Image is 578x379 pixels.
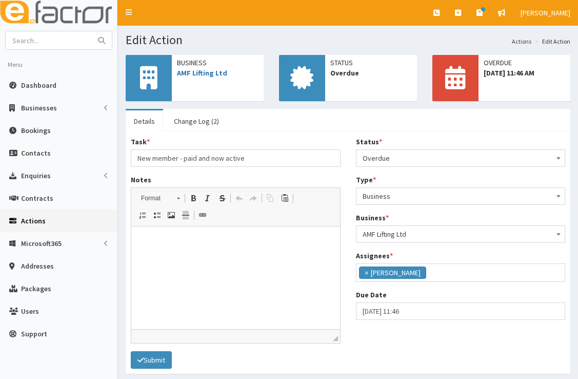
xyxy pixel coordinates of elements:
[521,8,570,17] span: [PERSON_NAME]
[356,187,566,205] span: Business
[21,307,39,316] span: Users
[363,227,559,241] span: AMF Lifting Ltd
[177,68,227,78] a: AMF Lifting Ltd
[215,192,229,205] a: Strike Through
[365,268,368,278] span: ×
[512,37,531,46] a: Actions
[356,251,393,261] label: Assignees
[21,81,56,90] span: Dashboard
[126,33,570,47] h1: Edit Action
[356,175,376,185] label: Type
[166,110,227,132] a: Change Log (2)
[330,68,412,78] span: Overdue
[484,68,565,78] span: [DATE] 11:46 AM
[356,225,566,243] span: AMF Lifting Ltd
[356,149,566,167] span: Overdue
[232,192,246,205] a: Undo (Ctrl+Z)
[277,192,292,205] a: Paste (Ctrl+V)
[246,192,261,205] a: Redo (Ctrl+Y)
[131,351,172,369] button: Submit
[150,209,164,222] a: Insert/Remove Bulleted List
[21,216,46,225] span: Actions
[131,137,150,147] label: Task
[21,261,54,271] span: Addresses
[177,58,258,68] span: Business
[21,171,51,180] span: Enquiries
[21,148,51,158] span: Contacts
[21,329,47,338] span: Support
[178,209,193,222] a: Insert Horizontal Line
[195,209,210,222] a: Link (Ctrl+L)
[356,290,387,300] label: Due Date
[186,192,201,205] a: Bold (Ctrl+B)
[21,239,62,248] span: Microsoft365
[21,284,51,293] span: Packages
[359,267,426,279] li: Sophie Surfleet
[6,31,92,49] input: Search...
[333,336,338,341] span: Drag to resize
[21,126,51,135] span: Bookings
[126,110,163,132] a: Details
[201,192,215,205] a: Italic (Ctrl+I)
[131,226,340,329] iframe: Rich Text Editor, notes
[363,189,559,203] span: Business
[164,209,178,222] a: Image
[330,58,412,68] span: Status
[135,191,185,205] a: Format
[363,151,559,165] span: Overdue
[21,103,57,112] span: Businesses
[136,192,172,205] span: Format
[532,37,570,46] li: Edit Action
[131,175,151,185] label: Notes
[21,194,53,203] span: Contracts
[263,192,277,205] a: Copy (Ctrl+C)
[356,137,382,147] label: Status
[356,213,389,223] label: Business
[135,209,150,222] a: Insert/Remove Numbered List
[484,58,565,68] span: OVERDUE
